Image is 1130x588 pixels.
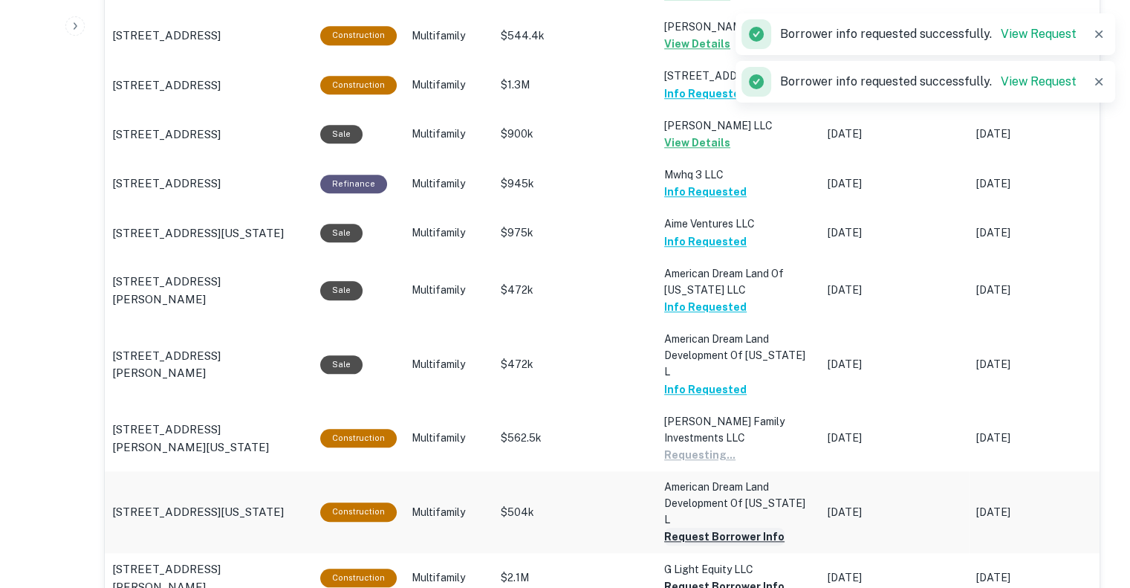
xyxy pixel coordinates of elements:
[976,176,1110,192] p: [DATE]
[320,281,363,300] div: Sale
[412,176,486,192] p: Multifamily
[112,77,221,94] p: [STREET_ADDRESS]
[412,225,486,241] p: Multifamily
[976,505,1110,520] p: [DATE]
[976,430,1110,446] p: [DATE]
[112,77,305,94] a: [STREET_ADDRESS]
[412,282,486,298] p: Multifamily
[664,167,813,183] p: Mwhq 3 LLC
[501,430,649,446] p: $562.5k
[501,357,649,372] p: $472k
[664,561,813,578] p: G Light Equity LLC
[1001,27,1077,41] a: View Request
[320,175,387,193] div: This loan purpose was for refinancing
[828,505,961,520] p: [DATE]
[976,282,1110,298] p: [DATE]
[664,528,785,546] button: Request Borrower Info
[780,73,1077,91] p: Borrower info requested successfully.
[112,224,284,242] p: [STREET_ADDRESS][US_STATE]
[664,68,813,84] p: [STREET_ADDRESS] LLC
[664,216,813,232] p: Aime Ventures LLC
[501,505,649,520] p: $504k
[501,28,649,44] p: $544.4k
[320,125,363,143] div: Sale
[1056,469,1130,540] iframe: Chat Widget
[664,331,813,380] p: American Dream Land Development Of [US_STATE] L
[112,126,305,143] a: [STREET_ADDRESS]
[976,357,1110,372] p: [DATE]
[112,421,305,456] a: [STREET_ADDRESS][PERSON_NAME][US_STATE]
[320,429,397,448] div: This loan purpose was for construction
[501,225,649,241] p: $975k
[664,117,813,134] p: [PERSON_NAME] LLC
[664,19,813,35] p: [PERSON_NAME] LLC
[828,282,961,298] p: [DATE]
[664,35,730,53] button: View Details
[501,77,649,93] p: $1.3M
[412,28,486,44] p: Multifamily
[664,183,747,201] button: Info Requested
[828,176,961,192] p: [DATE]
[664,265,813,298] p: American Dream Land Of [US_STATE] LLC
[664,479,813,528] p: American Dream Land Development Of [US_STATE] L
[828,225,961,241] p: [DATE]
[501,570,649,586] p: $2.1M
[112,126,221,143] p: [STREET_ADDRESS]
[501,126,649,142] p: $900k
[412,430,486,446] p: Multifamily
[828,357,961,372] p: [DATE]
[320,569,397,587] div: This loan purpose was for construction
[664,413,813,446] p: [PERSON_NAME] Family Investments LLC
[112,27,305,45] a: [STREET_ADDRESS]
[112,224,305,242] a: [STREET_ADDRESS][US_STATE]
[112,175,221,193] p: [STREET_ADDRESS]
[412,357,486,372] p: Multifamily
[320,26,397,45] div: This loan purpose was for construction
[412,570,486,586] p: Multifamily
[1001,74,1077,88] a: View Request
[828,430,961,446] p: [DATE]
[112,175,305,193] a: [STREET_ADDRESS]
[412,126,486,142] p: Multifamily
[412,77,486,93] p: Multifamily
[112,27,221,45] p: [STREET_ADDRESS]
[112,347,305,382] a: [STREET_ADDRESS][PERSON_NAME]
[828,570,961,586] p: [DATE]
[320,503,397,521] div: This loan purpose was for construction
[828,126,961,142] p: [DATE]
[112,503,305,521] a: [STREET_ADDRESS][US_STATE]
[976,570,1110,586] p: [DATE]
[664,298,747,316] button: Info Requested
[320,76,397,94] div: This loan purpose was for construction
[664,134,730,152] button: View Details
[664,85,747,103] button: Info Requested
[501,176,649,192] p: $945k
[976,126,1110,142] p: [DATE]
[664,381,747,398] button: Info Requested
[664,233,747,251] button: Info Requested
[112,503,284,521] p: [STREET_ADDRESS][US_STATE]
[112,273,305,308] a: [STREET_ADDRESS][PERSON_NAME]
[501,282,649,298] p: $472k
[412,505,486,520] p: Multifamily
[780,25,1077,43] p: Borrower info requested successfully.
[320,355,363,374] div: Sale
[976,225,1110,241] p: [DATE]
[320,224,363,242] div: Sale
